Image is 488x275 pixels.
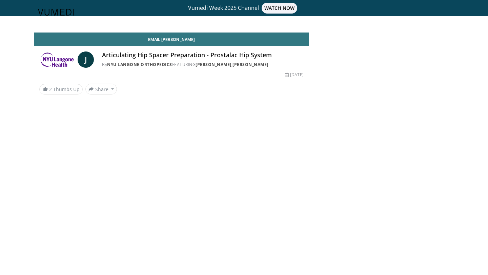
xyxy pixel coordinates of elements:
a: NYU Langone Orthopedics [107,62,172,67]
img: VuMedi Logo [38,9,74,16]
a: [PERSON_NAME] [232,62,268,67]
a: Email [PERSON_NAME] [34,33,309,46]
span: 2 [49,86,52,92]
button: Share [85,84,117,94]
a: 2 Thumbs Up [39,84,83,94]
img: NYU Langone Orthopedics [39,51,75,68]
h4: Articulating Hip Spacer Preparation - Prostalac Hip System [102,51,303,59]
div: [DATE] [285,72,303,78]
a: [PERSON_NAME] [196,62,231,67]
a: J [78,51,94,68]
div: By FEATURING , [102,62,303,68]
